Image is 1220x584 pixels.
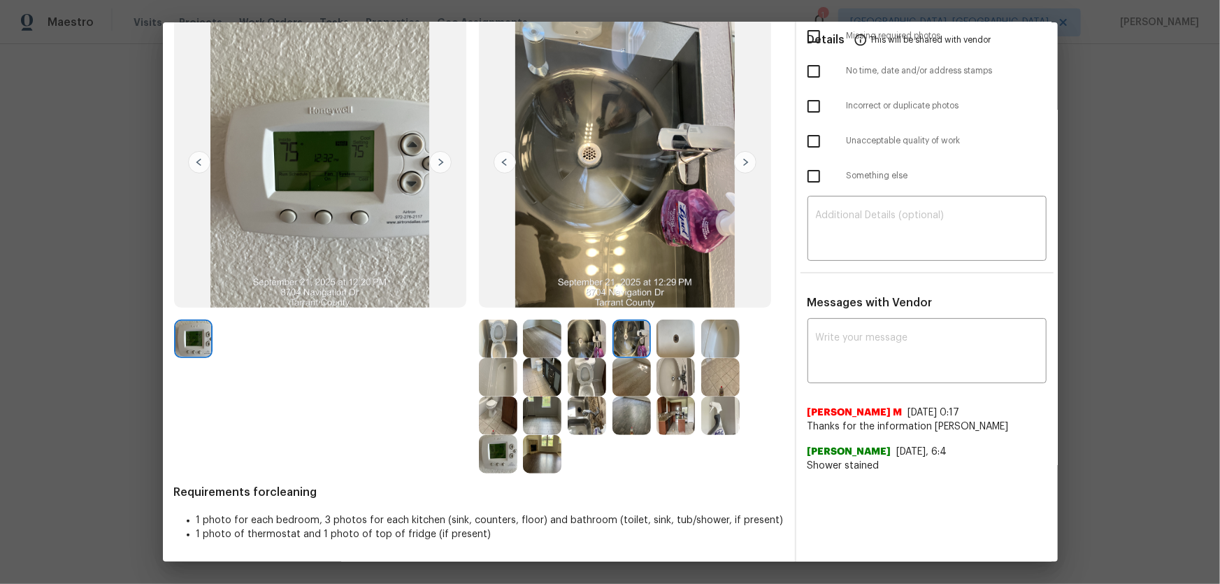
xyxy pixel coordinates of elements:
li: 1 photo of thermostat and 1 photo of top of fridge (if present) [196,527,784,541]
div: Something else [796,159,1058,194]
img: left-chevron-button-url [188,151,210,173]
span: Something else [847,170,1047,182]
div: Unacceptable quality of work [796,124,1058,159]
span: Thanks for the information [PERSON_NAME] [808,420,1047,434]
img: left-chevron-button-url [494,151,516,173]
img: right-chevron-button-url [429,151,452,173]
span: Unacceptable quality of work [847,135,1047,147]
span: [PERSON_NAME] [808,445,891,459]
div: Incorrect or duplicate photos [796,89,1058,124]
span: [PERSON_NAME] M [808,406,903,420]
span: No time, date and/or address stamps [847,65,1047,77]
span: Messages with Vendor [808,297,933,308]
div: No time, date and/or address stamps [796,54,1058,89]
span: Shower stained [808,459,1047,473]
span: [DATE], 6:4 [897,447,947,457]
img: right-chevron-button-url [734,151,756,173]
span: [DATE] 0:17 [908,408,960,418]
span: This will be shared with vendor [870,22,991,56]
li: 1 photo for each bedroom, 3 photos for each kitchen (sink, counters, floor) and bathroom (toilet,... [196,513,784,527]
span: Incorrect or duplicate photos [847,100,1047,112]
span: Requirements for cleaning [174,485,784,499]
